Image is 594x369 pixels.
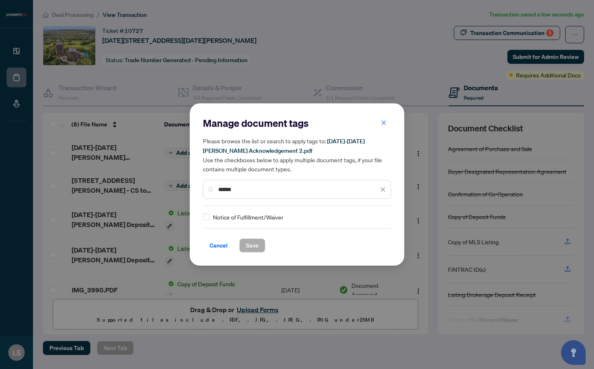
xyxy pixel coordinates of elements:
[239,238,265,252] button: Save
[380,187,386,192] span: close
[561,340,586,365] button: Open asap
[203,117,391,130] h2: Manage document tags
[203,238,234,252] button: Cancel
[213,213,283,222] span: Notice of Fulfillment/Waiver
[381,120,387,126] span: close
[210,239,228,252] span: Cancel
[203,136,391,173] h5: Please browse the list or search to apply tags to: Use the checkboxes below to apply multiple doc...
